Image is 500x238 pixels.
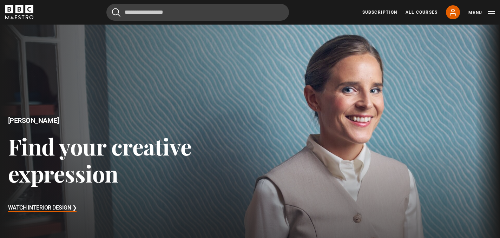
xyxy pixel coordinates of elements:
h3: Find your creative expression [8,133,250,187]
button: Submit the search query [112,8,120,17]
h2: [PERSON_NAME] [8,117,250,125]
button: Toggle navigation [468,9,495,16]
svg: BBC Maestro [5,5,33,19]
a: All Courses [406,9,438,15]
h3: Watch Interior Design ❯ [8,203,77,213]
a: Subscription [362,9,397,15]
input: Search [106,4,289,21]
